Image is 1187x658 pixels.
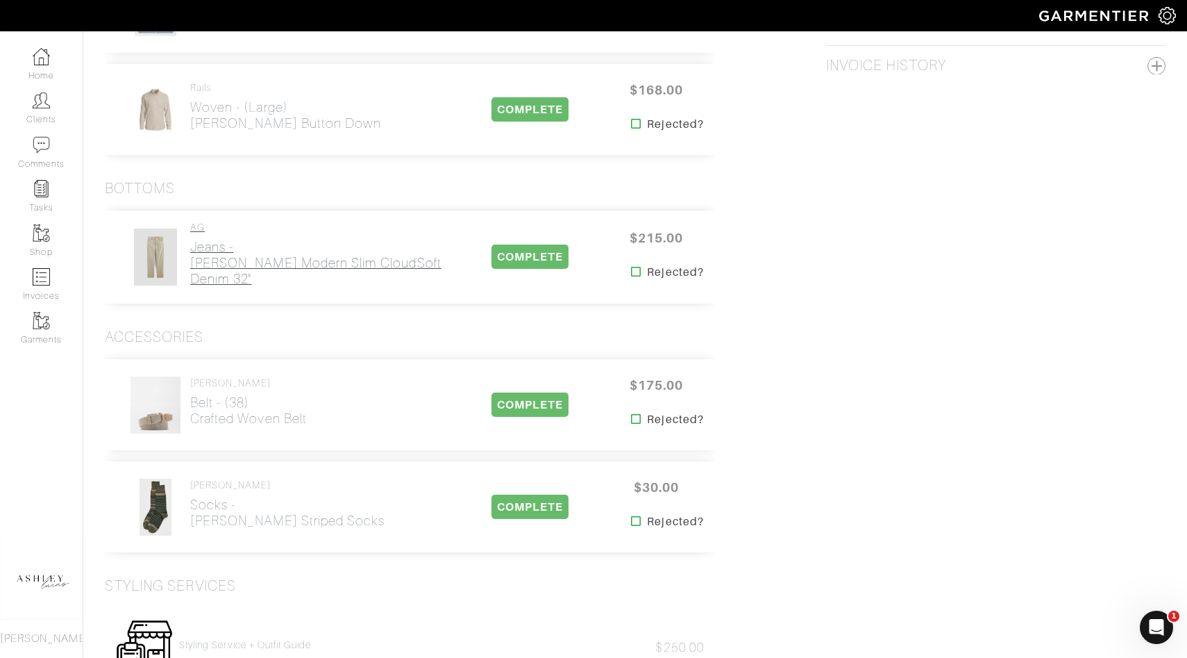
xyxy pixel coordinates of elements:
strong: Rejected? [647,411,703,428]
h2: Invoice History [826,57,947,74]
h4: AG [190,222,451,233]
h2: Woven - (Large) [PERSON_NAME] Button Down [190,99,381,131]
img: garments-icon-b7da505a4dc4fd61783c78ac3ca0ef83fa9d6f193b1c9dc38574b1d14d53ca28.png [33,224,50,242]
a: AG Jeans -[PERSON_NAME] Modern Slim CloudSoft Denim 32" [190,222,451,287]
h3: Accessories [105,329,204,346]
h4: [PERSON_NAME] [190,479,385,491]
strong: Rejected? [647,513,703,530]
h2: Jeans - [PERSON_NAME] Modern Slim CloudSoft Denim 32" [190,239,451,287]
h2: Belt - (38) Crafted Woven Belt [190,395,307,427]
img: comment-icon-a0a6a9ef722e966f86d9cbdc48e553b5cf19dbc54f86b18d962a5391bc8f6eb6.png [33,136,50,154]
h4: Rails [190,82,381,94]
a: Styling Service + Outfit Guide [179,639,312,651]
img: reminder-icon-8004d30b9f0a5d33ae49ab947aed9ed385cf756f9e5892f1edd6e32f2345188e.png [33,180,50,197]
span: $215.00 [614,223,698,253]
h2: Socks - [PERSON_NAME] Striped Socks [190,497,385,529]
img: clients-icon-6bae9207a08558b7cb47a8932f037763ab4055f8c8b6bfacd5dc20c3e0201464.png [33,92,50,109]
a: [PERSON_NAME] Socks -[PERSON_NAME] Striped Socks [190,479,385,529]
span: $168.00 [614,75,698,105]
img: orders-icon-0abe47150d42831381b5fb84f609e132dff9fe21cb692f30cb5eec754e2cba89.png [33,268,50,286]
img: ogqYHv1Nf6rJP2DERB53svHJ [139,478,172,536]
img: JLR1qePKoHYbXNT3QJzSXMqf [133,228,178,286]
h3: Bottoms [105,180,175,197]
img: garments-icon-b7da505a4dc4fd61783c78ac3ca0ef83fa9d6f193b1c9dc38574b1d14d53ca28.png [33,312,50,329]
img: garmentier-logo-header-white-b43fb05a5012e4ada735d5af1a66efaba907eab6374d6393d1fbf88cb4ef424d.png [1032,3,1159,28]
span: COMPLETE [491,245,569,269]
span: $250.00 [655,641,704,655]
strong: Rejected? [647,116,703,133]
a: [PERSON_NAME] Belt - (38)Crafted Woven Belt [190,377,307,427]
img: gear-icon-white-bd11855cb880d31180b6d7d6211b90ccbf57a29d726f0c71d8c61bd08dd39cc2.png [1159,7,1176,24]
span: COMPLETE [491,495,569,519]
span: $30.00 [614,472,698,502]
a: Rails Woven - (Large)[PERSON_NAME] Button Down [190,82,381,131]
span: COMPLETE [491,393,569,417]
span: $175.00 [614,370,698,400]
img: dashboard-icon-dbcd8f5a0b271acd01030246c82b418ddd0df26cd7fceb0bd07c9910d44c42f6.png [33,48,50,65]
img: fdDZmu8fzwoQMKC3aBjEx9Vc [133,81,177,139]
h3: Styling Services [105,577,236,595]
iframe: Intercom live chat [1140,611,1173,644]
span: 1 [1168,611,1179,622]
h4: [PERSON_NAME] [190,377,307,389]
strong: Rejected? [647,264,703,281]
img: otuh13rq4hc5knQcnVveDB5A [130,376,182,434]
span: COMPLETE [491,97,569,122]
